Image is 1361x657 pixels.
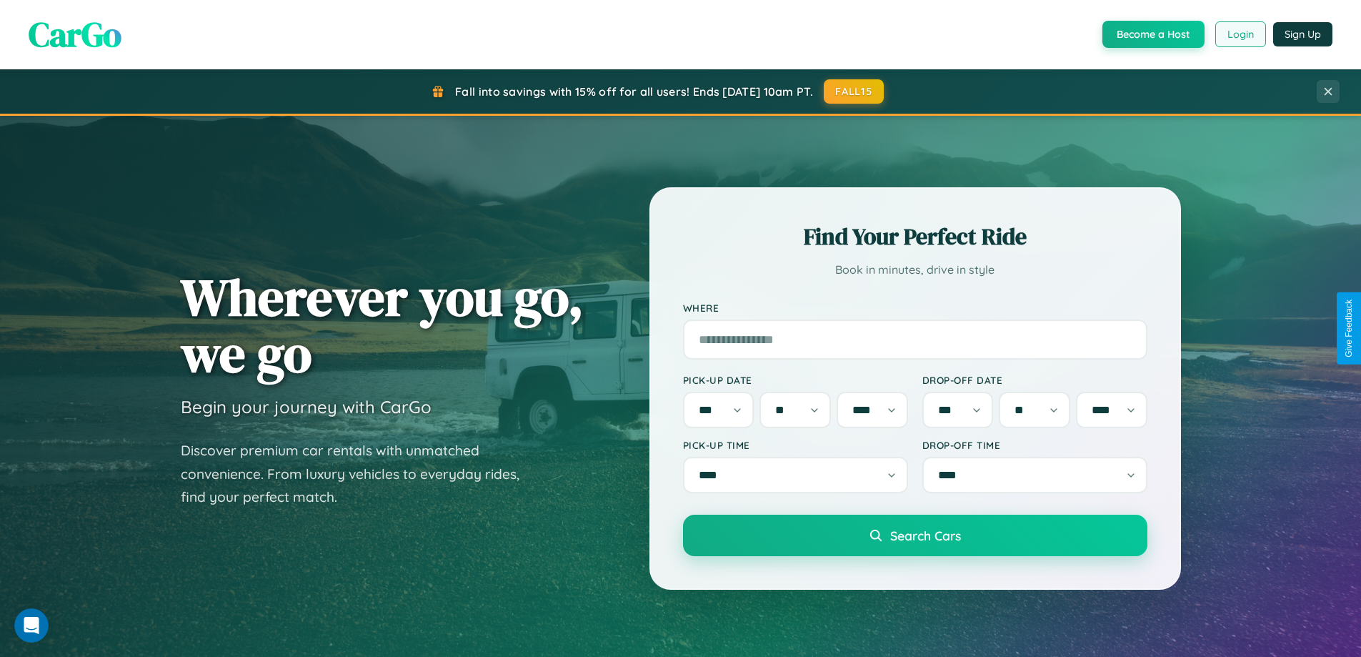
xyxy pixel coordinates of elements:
label: Drop-off Date [922,374,1147,386]
button: Search Cars [683,515,1147,556]
h1: Wherever you go, we go [181,269,584,382]
div: Give Feedback [1344,300,1354,357]
h2: Find Your Perfect Ride [683,221,1147,252]
button: FALL15 [824,79,884,104]
span: Fall into savings with 15% off for all users! Ends [DATE] 10am PT. [455,84,813,99]
label: Drop-off Time [922,439,1147,451]
iframe: Intercom live chat [14,608,49,643]
label: Pick-up Time [683,439,908,451]
span: Search Cars [890,528,961,543]
h3: Begin your journey with CarGo [181,396,432,418]
button: Sign Up [1273,22,1332,46]
label: Where [683,302,1147,314]
p: Discover premium car rentals with unmatched convenience. From luxury vehicles to everyday rides, ... [181,439,538,509]
span: CarGo [29,11,121,58]
label: Pick-up Date [683,374,908,386]
button: Login [1215,21,1266,47]
button: Become a Host [1102,21,1205,48]
p: Book in minutes, drive in style [683,260,1147,280]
